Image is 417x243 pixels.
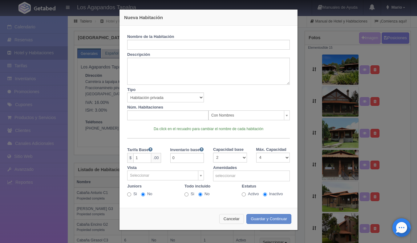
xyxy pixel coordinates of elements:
label: Amenidades [213,163,237,171]
h4: Nueva Habitación [124,14,293,21]
label: Inventario base [170,145,204,153]
label: Nombre de la Habitación [127,32,174,40]
label: Si [184,189,194,197]
input: Si [184,192,188,196]
input: Activo [242,192,246,196]
label: No [141,189,152,197]
label: Inactivo [263,189,283,197]
label: Tarifa Base [127,145,152,153]
label: Todo incluido [184,181,210,189]
label: Activo [242,189,259,197]
label: Estatus [242,181,256,189]
span: Seleccionar [130,171,196,180]
label: Máx. Capacidad [256,145,286,153]
span: Con Nombres [211,111,281,120]
label: Juniors [127,181,142,189]
label: Tipo [127,85,136,93]
input: Inactivo [263,192,267,196]
input: Si [127,192,131,196]
span: .00 [151,153,161,163]
button: Guardar y Continuar [246,214,291,224]
label: Capacidad base [213,145,244,153]
a: Con Nombres [208,110,290,120]
button: Cancelar [219,214,244,224]
label: Vista [127,163,137,171]
span: $ [127,153,133,163]
span: Da click en el recuadro para cambiar el nombre de cada habitación [154,127,263,131]
label: No [198,189,210,197]
label: Si [127,189,137,197]
label: Núm. Habitaciones [127,102,163,110]
input: Ej. $ 600.00 [133,153,151,163]
input: No [198,192,202,196]
label: Descripción [127,50,150,58]
input: No [141,192,145,196]
a: Seleccionar [127,171,204,180]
